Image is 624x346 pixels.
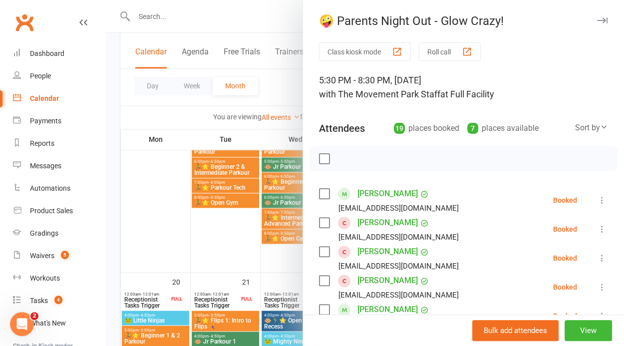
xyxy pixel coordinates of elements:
a: [PERSON_NAME] [357,244,418,260]
a: [PERSON_NAME] [357,186,418,202]
div: Workouts [30,274,60,282]
div: 19 [394,123,405,134]
div: [EMAIL_ADDRESS][DOMAIN_NAME] [338,260,459,273]
a: Product Sales [13,200,105,222]
a: [PERSON_NAME] [357,215,418,231]
span: 4 [54,296,62,304]
iframe: Intercom live chat [10,312,34,336]
div: Reports [30,139,54,147]
div: Sort by [575,121,608,134]
a: Tasks 4 [13,290,105,312]
div: [EMAIL_ADDRESS][DOMAIN_NAME] [338,202,459,215]
div: 🤪 Parents Night Out - Glow Crazy! [303,14,624,28]
div: Dashboard [30,49,64,57]
div: places booked [394,121,459,135]
div: [EMAIL_ADDRESS][DOMAIN_NAME] [338,231,459,244]
a: [PERSON_NAME] [357,302,418,318]
a: Payments [13,110,105,132]
a: People [13,65,105,87]
a: Calendar [13,87,105,110]
div: Tasks [30,297,48,305]
div: [EMAIL_ADDRESS][DOMAIN_NAME] [338,289,459,302]
a: Waivers 5 [13,245,105,267]
a: Automations [13,177,105,200]
div: 7 [467,123,478,134]
button: Bulk add attendees [472,320,559,341]
div: Attendees [319,121,365,135]
span: with The Movement Park Staff [319,89,440,99]
a: Gradings [13,222,105,245]
div: What's New [30,319,66,327]
div: Gradings [30,229,58,237]
div: Messages [30,162,61,170]
div: places available [467,121,539,135]
div: Booked [553,313,577,320]
span: 2 [30,312,38,320]
a: Workouts [13,267,105,290]
span: at Full Facility [440,89,494,99]
div: Booked [553,255,577,262]
button: Roll call [419,42,481,61]
div: Product Sales [30,207,73,215]
div: Automations [30,184,70,192]
a: Clubworx [12,10,37,35]
div: Payments [30,117,61,125]
a: Dashboard [13,42,105,65]
div: People [30,72,51,80]
span: 5 [61,251,69,259]
div: Booked [553,226,577,233]
div: Booked [553,284,577,291]
div: Waivers [30,252,54,260]
a: What's New [13,312,105,335]
button: Class kiosk mode [319,42,411,61]
a: [PERSON_NAME] [357,273,418,289]
div: Booked [553,197,577,204]
div: 5:30 PM - 8:30 PM, [DATE] [319,73,608,101]
button: View [565,320,612,341]
div: Calendar [30,94,59,102]
a: Reports [13,132,105,155]
a: Messages [13,155,105,177]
